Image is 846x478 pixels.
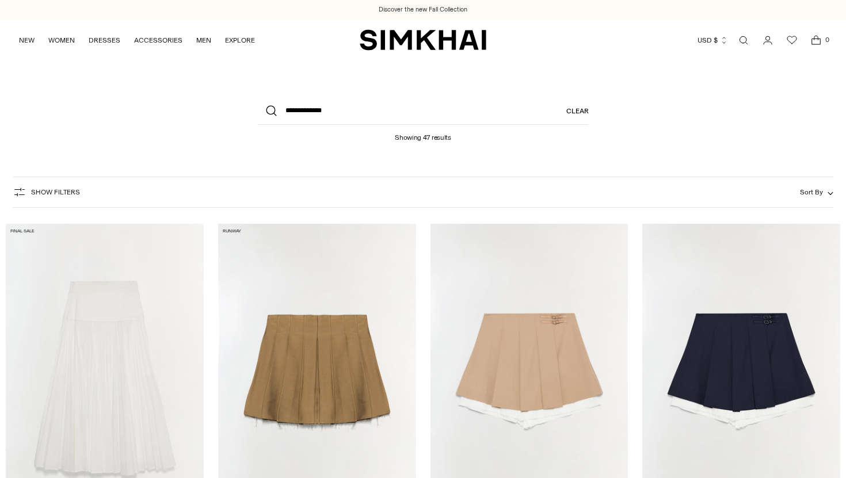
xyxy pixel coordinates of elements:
[822,35,832,45] span: 0
[196,28,211,53] a: MEN
[48,28,75,53] a: WOMEN
[13,183,80,201] button: Show Filters
[31,188,80,196] span: Show Filters
[360,29,486,51] a: SIMKHAI
[225,28,255,53] a: EXPLORE
[800,186,833,198] button: Sort By
[19,28,35,53] a: NEW
[805,29,828,52] a: Open cart modal
[566,97,589,125] a: Clear
[800,188,823,196] span: Sort By
[780,29,803,52] a: Wishlist
[134,28,182,53] a: ACCESSORIES
[732,29,755,52] a: Open search modal
[379,5,467,14] a: Discover the new Fall Collection
[89,28,120,53] a: DRESSES
[395,125,451,142] h1: Showing 47 results
[756,29,779,52] a: Go to the account page
[258,97,285,125] button: Search
[698,28,728,53] button: USD $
